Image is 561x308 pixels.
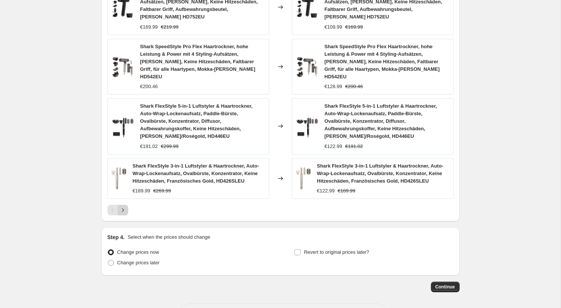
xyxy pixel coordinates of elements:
strike: €269.99 [153,187,171,195]
img: 512zLG0uz-L_80x.jpg [296,167,311,190]
strike: €299.99 [161,143,179,150]
img: 618154x8w-L_80x.jpg [112,55,134,78]
span: Continue [435,284,455,290]
img: 71O0OswMgBL_80x.jpg [112,115,134,137]
div: €109.99 [325,23,342,31]
div: €191.02 [140,143,158,150]
p: Select when the prices should change [127,233,210,241]
span: Shark SpeedStyle Pro Flex Haartrockner, hohe Leistung & Power mit 4 Styling-Aufsätzen, [PERSON_NA... [325,44,440,79]
div: €200.46 [140,83,158,90]
img: 71O0OswMgBL_80x.jpg [296,115,319,137]
img: 618154x8w-L_80x.jpg [296,55,319,78]
span: Shark FlexStyle 3-in-1 Luftstyler & Haartrockner, Auto-Wrap-Lockenaufsatz, Ovalbürste, Konzentrat... [133,163,259,184]
span: Shark FlexStyle 3-in-1 Luftstyler & Haartrockner, Auto-Wrap-Lockenaufsatz, Ovalbürste, Konzentrat... [317,163,443,184]
strike: €191.02 [345,143,363,150]
span: Shark FlexStyle 5-in-1 Luftstyler & Haartrockner, Auto-Wrap-Lockenaufsatz, Paddle-Bürste, Ovalbür... [140,103,253,139]
div: €122.99 [325,143,342,150]
div: €189.99 [133,187,150,195]
span: Shark SpeedStyle Pro Flex Haartrockner, hohe Leistung & Power mit 4 Styling-Aufsätzen, [PERSON_NA... [140,44,256,79]
strike: €200.46 [345,83,363,90]
div: €169.99 [140,23,158,31]
strike: €189.99 [338,187,356,195]
h2: Step 4. [107,233,125,241]
span: Revert to original prices later? [304,249,369,255]
button: Continue [431,282,460,292]
div: €128.99 [325,83,342,90]
span: Change prices now [117,249,159,255]
nav: Pagination [107,205,128,215]
span: Shark FlexStyle 5-in-1 Luftstyler & Haartrockner, Auto-Wrap-Lockenaufsatz, Paddle-Bürste, Ovalbür... [325,103,437,139]
strike: €219.99 [161,23,179,31]
span: Change prices later [117,260,160,265]
div: €122.99 [317,187,335,195]
button: Next [118,205,128,215]
img: 512zLG0uz-L_80x.jpg [112,167,127,190]
strike: €169.99 [345,23,363,31]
